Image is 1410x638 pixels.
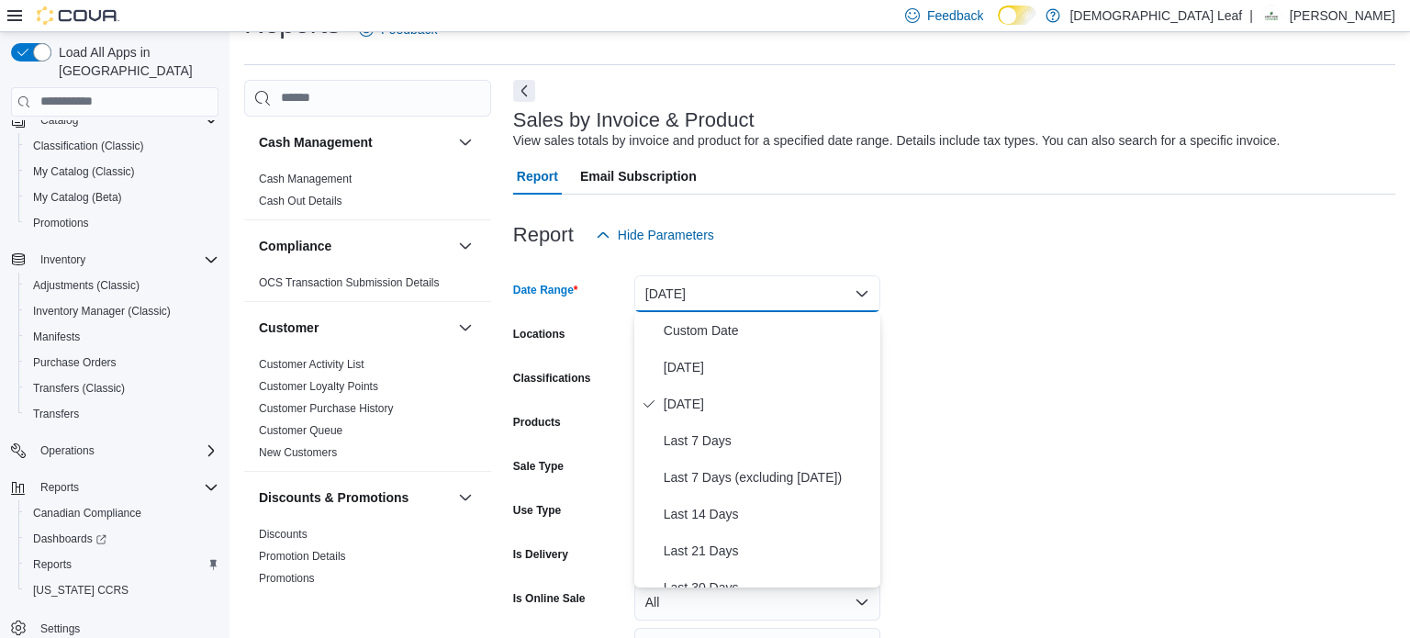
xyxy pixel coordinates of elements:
span: Inventory Manager (Classic) [33,304,171,319]
label: Products [513,415,561,430]
button: Compliance [454,235,476,257]
button: Customer [259,319,451,337]
span: Purchase Orders [33,355,117,370]
span: Last 21 Days [664,540,873,562]
label: Sale Type [513,459,564,474]
button: Classification (Classic) [18,133,226,159]
button: Adjustments (Classic) [18,273,226,298]
button: Catalog [4,107,226,133]
p: [DEMOGRAPHIC_DATA] Leaf [1069,5,1242,27]
a: Promotion Details [259,550,346,563]
span: Classification (Classic) [33,139,144,153]
a: New Customers [259,446,337,459]
span: Adjustments (Classic) [26,274,218,297]
div: Customer [244,353,491,471]
span: Manifests [33,330,80,344]
span: Customer Queue [259,423,342,438]
span: [DATE] [664,393,873,415]
button: Inventory Manager (Classic) [18,298,226,324]
a: Manifests [26,326,87,348]
span: Customer Purchase History [259,401,394,416]
span: Catalog [33,109,218,131]
span: Operations [40,443,95,458]
span: Last 7 Days [664,430,873,452]
span: My Catalog (Classic) [26,161,218,183]
span: Discounts [259,527,308,542]
h3: Discounts & Promotions [259,488,408,507]
button: Canadian Compliance [18,500,226,526]
h3: Compliance [259,237,331,255]
span: Load All Apps in [GEOGRAPHIC_DATA] [51,43,218,80]
span: OCS Transaction Submission Details [259,275,440,290]
div: Select listbox [634,312,880,588]
a: Customer Purchase History [259,402,394,415]
button: All [634,584,880,621]
span: Dashboards [33,532,106,546]
span: Reports [33,476,218,498]
span: Reports [33,557,72,572]
button: Compliance [259,237,451,255]
span: My Catalog (Beta) [33,190,122,205]
span: Classification (Classic) [26,135,218,157]
span: Transfers (Classic) [33,381,125,396]
span: Report [517,158,558,195]
button: Hide Parameters [588,217,722,253]
span: Hide Parameters [618,226,714,244]
span: Reports [40,480,79,495]
button: Reports [33,476,86,498]
a: [US_STATE] CCRS [26,579,136,601]
img: Cova [37,6,119,25]
a: Cash Management [259,173,352,185]
span: Feedback [927,6,983,25]
button: My Catalog (Beta) [18,185,226,210]
label: Is Delivery [513,547,568,562]
button: Inventory [4,247,226,273]
span: Reports [26,554,218,576]
button: My Catalog (Classic) [18,159,226,185]
span: Adjustments (Classic) [33,278,140,293]
span: New Customers [259,445,337,460]
a: Discounts [259,528,308,541]
label: Locations [513,327,565,341]
button: Promotions [18,210,226,236]
button: Customer [454,317,476,339]
span: Last 7 Days (excluding [DATE]) [664,466,873,488]
span: My Catalog (Classic) [33,164,135,179]
button: Purchase Orders [18,350,226,375]
button: Cash Management [259,133,451,151]
a: Cash Out Details [259,195,342,207]
a: Dashboards [26,528,114,550]
button: [US_STATE] CCRS [18,577,226,603]
div: Breeanne Ridge [1260,5,1282,27]
a: OCS Transaction Submission Details [259,276,440,289]
a: My Catalog (Classic) [26,161,142,183]
span: Custom Date [664,319,873,341]
span: Washington CCRS [26,579,218,601]
a: Adjustments (Classic) [26,274,147,297]
span: Cash Out Details [259,194,342,208]
span: Cash Management [259,172,352,186]
span: Settings [40,621,80,636]
button: [DATE] [634,275,880,312]
span: Dark Mode [998,25,999,26]
a: Reports [26,554,79,576]
input: Dark Mode [998,6,1036,25]
span: Transfers (Classic) [26,377,218,399]
button: Discounts & Promotions [259,488,451,507]
div: Compliance [244,272,491,301]
a: Canadian Compliance [26,502,149,524]
div: Cash Management [244,168,491,219]
button: Operations [4,438,226,464]
span: Purchase Orders [26,352,218,374]
span: Last 14 Days [664,503,873,525]
button: Reports [4,475,226,500]
label: Date Range [513,283,578,297]
span: Promotions [33,216,89,230]
a: Customer Queue [259,424,342,437]
button: Transfers (Classic) [18,375,226,401]
h3: Customer [259,319,319,337]
h3: Report [513,224,574,246]
div: View sales totals by invoice and product for a specified date range. Details include tax types. Y... [513,131,1281,151]
button: Catalog [33,109,85,131]
a: Customer Activity List [259,358,364,371]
